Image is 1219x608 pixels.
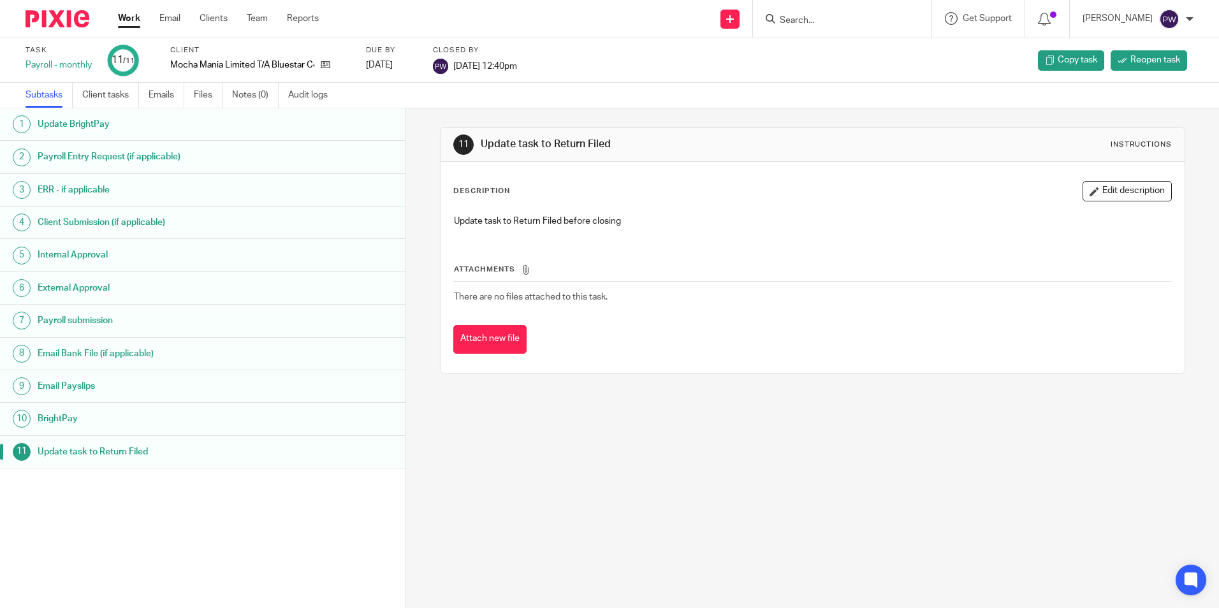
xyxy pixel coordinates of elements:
[453,134,474,155] div: 11
[194,83,223,108] a: Files
[366,59,417,71] div: [DATE]
[118,12,140,25] a: Work
[13,312,31,329] div: 7
[1058,54,1097,66] span: Copy task
[963,14,1012,23] span: Get Support
[82,83,139,108] a: Client tasks
[26,10,89,27] img: Pixie
[13,345,31,363] div: 8
[1159,9,1179,29] img: svg%3E
[1111,50,1187,71] a: Reopen task
[38,213,275,232] h1: Client Submission (if applicable)
[453,325,527,354] button: Attach new file
[1130,54,1180,66] span: Reopen task
[454,215,1171,228] p: Update task to Return Filed before closing
[13,181,31,199] div: 3
[287,12,319,25] a: Reports
[13,279,31,297] div: 6
[38,115,275,134] h1: Update BrightPay
[200,12,228,25] a: Clients
[1038,50,1104,71] a: Copy task
[26,83,73,108] a: Subtasks
[26,59,92,71] div: Payroll - monthly
[13,377,31,395] div: 9
[247,12,268,25] a: Team
[1111,140,1172,150] div: Instructions
[149,83,184,108] a: Emails
[38,180,275,199] h1: ERR - if applicable
[38,147,275,166] h1: Payroll Entry Request (if applicable)
[13,247,31,264] div: 5
[433,45,517,55] label: Closed by
[13,410,31,428] div: 10
[38,344,275,363] h1: Email Bank File (if applicable)
[26,45,92,55] label: Task
[454,293,608,301] span: There are no files attached to this task.
[481,138,840,151] h1: Update task to Return Filed
[170,45,350,55] label: Client
[232,83,279,108] a: Notes (0)
[38,279,275,298] h1: External Approval
[38,311,275,330] h1: Payroll submission
[159,12,180,25] a: Email
[38,409,275,428] h1: BrightPay
[13,443,31,461] div: 11
[13,214,31,231] div: 4
[38,377,275,396] h1: Email Payslips
[453,186,510,196] p: Description
[38,245,275,264] h1: Internal Approval
[112,53,135,68] div: 11
[454,266,515,273] span: Attachments
[1083,181,1172,201] button: Edit description
[123,57,135,64] small: /11
[1083,12,1153,25] p: [PERSON_NAME]
[13,115,31,133] div: 1
[366,45,417,55] label: Due by
[170,59,314,71] p: Mocha Mania Limited T/A Bluestar Coffee
[433,59,448,74] img: svg%3E
[13,148,31,166] div: 2
[38,442,275,461] h1: Update task to Return Filed
[453,61,517,70] span: [DATE] 12:40pm
[288,83,337,108] a: Audit logs
[778,15,893,27] input: Search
